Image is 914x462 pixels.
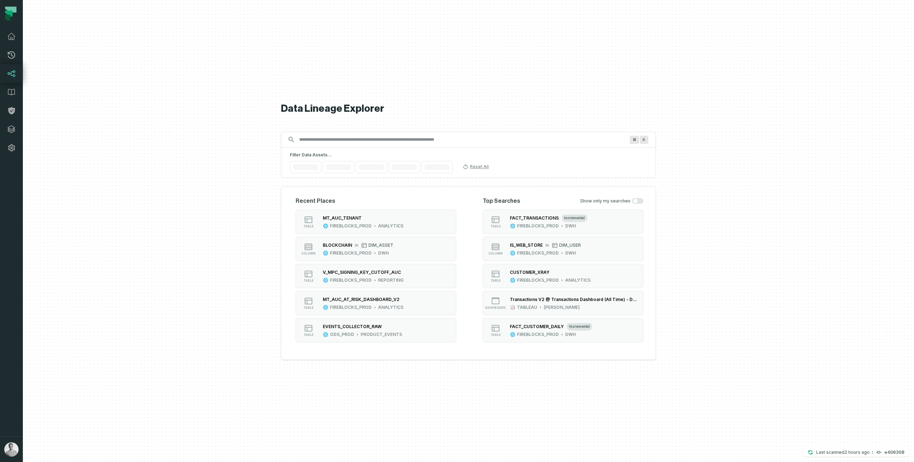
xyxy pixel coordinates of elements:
[630,136,639,144] span: Press ⌘ + K to focus the search bar
[640,136,648,144] span: Press ⌘ + K to focus the search bar
[281,102,656,115] h1: Data Lineage Explorer
[4,442,19,457] img: avatar of Roy Tzuberi
[816,449,870,456] p: Last scanned
[844,450,870,455] relative-time: Sep 30, 2025, 12:01 PM GMT+3
[803,448,909,457] button: Last scanned[DATE] 12:01:18 PMe406308
[884,450,904,455] h4: e406308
